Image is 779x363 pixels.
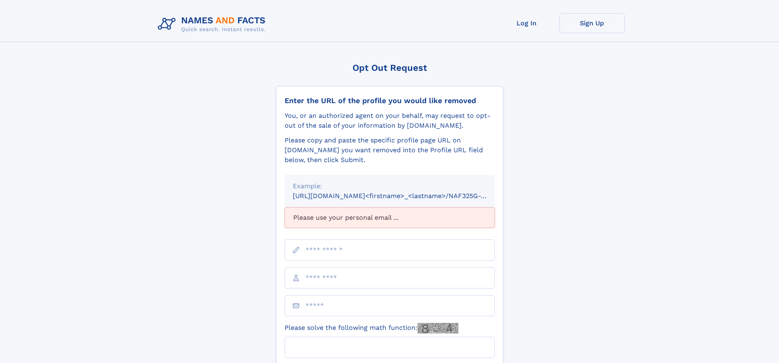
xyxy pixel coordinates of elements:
a: Log In [494,13,559,33]
div: Please use your personal email ... [285,207,495,228]
div: Example: [293,181,487,191]
div: Please copy and paste the specific profile page URL on [DOMAIN_NAME] you want removed into the Pr... [285,135,495,165]
a: Sign Up [559,13,625,33]
div: Enter the URL of the profile you would like removed [285,96,495,105]
small: [URL][DOMAIN_NAME]<firstname>_<lastname>/NAF325G-xxxxxxxx [293,192,510,200]
div: You, or an authorized agent on your behalf, may request to opt-out of the sale of your informatio... [285,111,495,131]
img: Logo Names and Facts [155,13,272,35]
div: Opt Out Request [276,63,503,73]
label: Please solve the following math function: [285,323,458,334]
